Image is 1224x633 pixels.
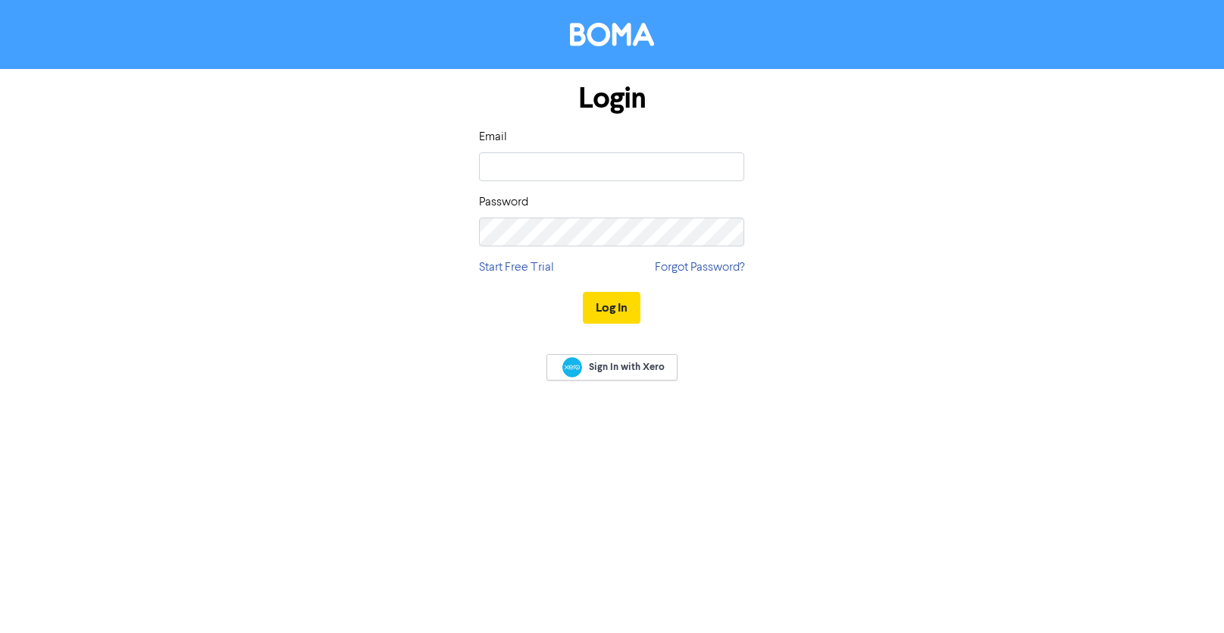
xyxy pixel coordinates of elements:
[479,81,744,116] h1: Login
[589,360,665,374] span: Sign In with Xero
[479,259,554,277] a: Start Free Trial
[562,357,582,378] img: Xero logo
[655,259,744,277] a: Forgot Password?
[546,354,677,381] a: Sign In with Xero
[479,193,528,212] label: Password
[583,292,640,324] button: Log In
[570,23,654,46] img: BOMA Logo
[479,128,507,146] label: Email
